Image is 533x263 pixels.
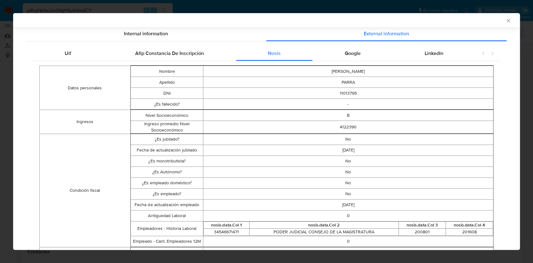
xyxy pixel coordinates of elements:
[40,134,131,247] td: Condición fiscal
[131,247,203,258] td: Empleado - Detalle de Aportes 12M
[203,210,493,221] td: 0
[131,134,203,145] td: ¿Es jubilado?
[204,221,249,229] th: nosis.data.Col 1
[345,50,361,57] span: Google
[135,50,204,57] span: Afip Constancia De Inscripción
[131,77,203,88] td: Apellido
[203,236,493,247] td: 0
[131,221,203,236] td: Empleadores - Historia Laboral
[249,221,398,229] th: nosis.data.Col 2
[124,30,168,37] span: Internal information
[131,166,203,177] td: ¿Es Autónomo?
[203,145,493,156] td: [DATE]
[131,156,203,166] td: ¿Es monotributista?
[203,99,493,110] td: -
[203,110,493,121] td: B
[203,188,493,199] td: No
[131,121,203,133] td: Ingreso promedio Nivel Socioeconómico
[131,88,203,99] td: DNI
[203,88,493,99] td: 11013795
[364,30,409,37] span: External information
[65,50,71,57] span: Uif
[203,199,493,210] td: [DATE]
[131,199,203,210] td: Fecha de actualización empleado
[398,221,446,229] th: nosis.data.Col 3
[268,50,281,57] span: Nosis
[203,156,493,166] td: No
[203,166,493,177] td: No
[425,50,443,57] span: Linkedin
[203,121,493,133] td: 4122390
[131,210,203,221] td: Antiguedad Laboral
[131,99,203,110] td: ¿Es fallecido?
[131,66,203,77] td: Nombre
[398,229,446,236] td: 200801
[203,134,493,145] td: No
[203,77,493,88] td: PARRA
[203,250,493,256] p: No hay información disponible
[203,177,493,188] td: No
[131,188,203,199] td: ¿Es empleado?
[446,229,493,236] td: 201608
[203,66,493,77] td: [PERSON_NAME]
[249,229,398,236] td: PODER JUDICIAL CONSEJO DE LA MAGISTRATURA
[131,236,203,247] td: Empleado - Cant. Empleadores 12M
[33,46,475,61] div: Detailed external info
[131,145,203,156] td: Fecha de actualización jubilado
[131,110,203,121] td: Nivel Socioeconómico
[446,221,493,229] th: nosis.data.Col 4
[505,17,511,23] button: Cerrar ventana
[13,13,520,250] div: closure-recommendation-modal
[204,229,249,236] td: 34546671471
[40,110,131,134] td: Ingresos
[26,26,507,41] div: Detailed info
[40,66,131,110] td: Datos personales
[131,177,203,188] td: ¿Es empleado doméstico?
